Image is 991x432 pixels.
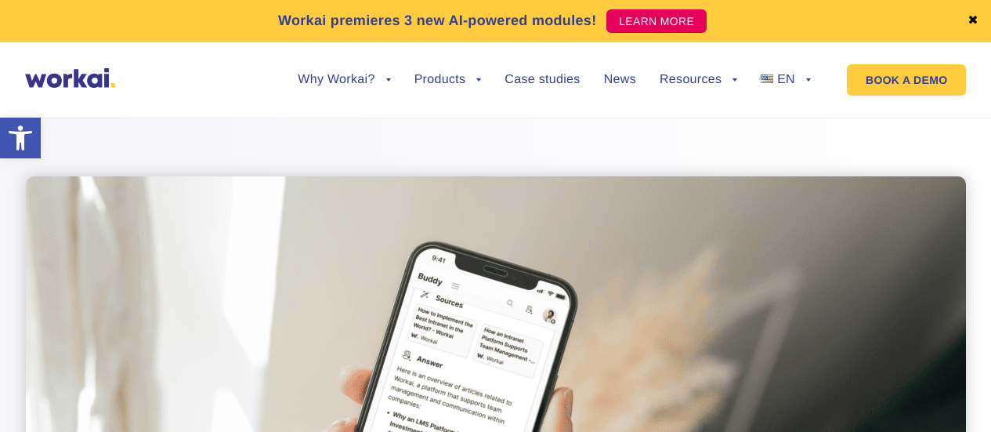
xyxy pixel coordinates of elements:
[847,64,966,96] a: BOOK A DEMO
[761,74,811,86] a: EN
[606,9,707,33] a: LEARN MORE
[604,74,636,86] a: News
[777,73,795,86] span: EN
[298,74,390,86] a: Why Workai?
[660,74,737,86] a: Resources
[505,74,580,86] a: Case studies
[414,74,482,86] a: Products
[278,10,597,31] p: Workai premieres 3 new AI-powered modules!
[967,15,978,27] a: ✖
